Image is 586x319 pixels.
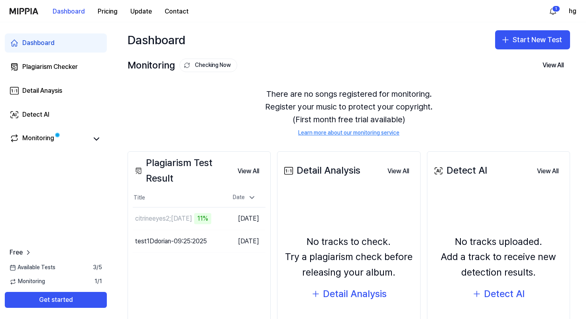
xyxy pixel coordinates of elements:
[547,5,559,18] button: 알림1
[569,6,576,16] button: hg
[536,57,570,73] button: View All
[46,4,91,20] button: Dashboard
[10,133,88,145] a: Monitoring
[10,248,23,257] span: Free
[135,214,192,223] div: citrineeyes2;[DATE]
[22,133,54,145] div: Monitoring
[10,278,45,286] span: Monitoring
[223,207,265,230] td: [DATE]
[128,58,237,73] div: Monitoring
[93,264,102,272] span: 3 / 5
[91,4,124,20] button: Pricing
[552,6,560,12] div: 1
[484,286,525,301] div: Detect AI
[432,234,565,280] div: No tracks uploaded. Add a track to receive new detection results.
[5,33,107,53] a: Dashboard
[5,57,107,76] a: Plagiarism Checker
[223,230,265,253] td: [DATE]
[179,59,237,72] button: Checking Now
[10,264,55,272] span: Available Tests
[22,110,49,119] div: Detect AI
[5,81,107,100] a: Detail Anaysis
[22,38,55,48] div: Dashboard
[381,163,415,179] button: View All
[531,163,565,179] button: View All
[231,163,265,179] button: View All
[432,163,487,178] div: Detect AI
[282,234,415,280] div: No tracks to check. Try a plagiarism check before releasing your album.
[548,6,558,16] img: 알림
[10,248,32,257] a: Free
[128,78,570,147] div: There are no songs registered for monitoring. Register your music to protect your copyright. (Fir...
[124,0,158,22] a: Update
[22,62,78,72] div: Plagiarism Checker
[10,8,38,14] img: logo
[323,286,387,301] div: Detail Analysis
[298,129,399,137] a: Learn more about our monitoring service
[133,188,223,207] th: Title
[94,278,102,286] span: 1 / 1
[311,286,387,301] button: Detail Analysis
[135,237,207,246] div: test1Ddorian-09:25:2025
[128,30,185,49] div: Dashboard
[194,213,211,224] div: 11%
[5,292,107,308] button: Get started
[495,30,570,49] button: Start New Test
[22,86,62,96] div: Detail Anaysis
[124,4,158,20] button: Update
[230,191,259,204] div: Date
[282,163,360,178] div: Detail Analysis
[158,4,195,20] button: Contact
[133,155,231,186] div: Plagiarism Test Result
[472,286,525,301] button: Detect AI
[5,105,107,124] a: Detect AI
